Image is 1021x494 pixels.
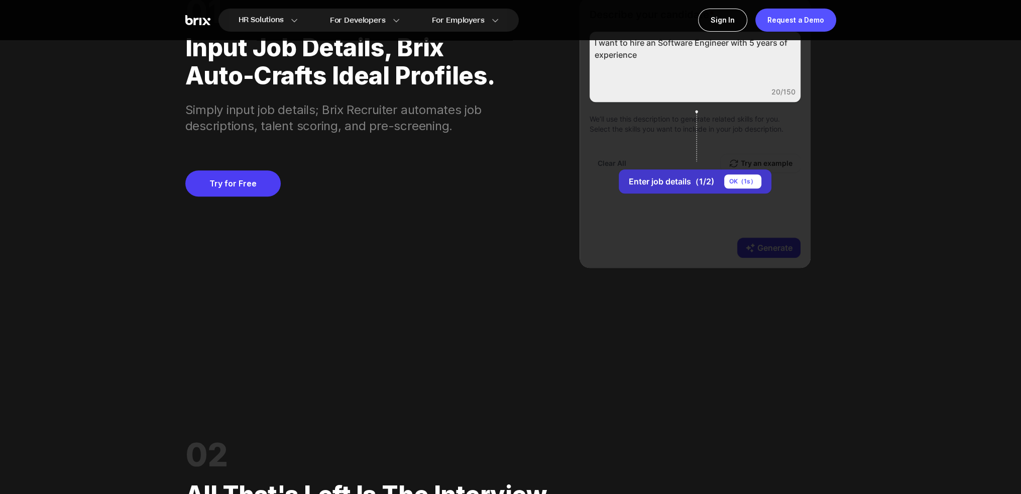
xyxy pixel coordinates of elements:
a: Try for Free [185,170,281,196]
div: Input job details, Brix auto-crafts ideal profiles. [185,26,504,90]
div: Simply input job details; Brix Recruiter automates job descriptions, talent scoring, and pre-scre... [185,90,504,134]
span: For Employers [432,15,485,26]
div: 20/150 [771,87,796,97]
span: For Developers [330,15,386,26]
button: Enter job details（1/2)OK（1s） [619,169,771,193]
div: I want to hire an Software Engineer with 5 years of experience [590,32,801,102]
a: Sign In [698,9,747,32]
div: OK（ 1 s） [724,174,761,188]
span: HR Solutions [239,12,284,28]
div: 02 [185,441,836,469]
img: Brix Logo [185,15,210,26]
a: Request a Demo [755,9,836,32]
